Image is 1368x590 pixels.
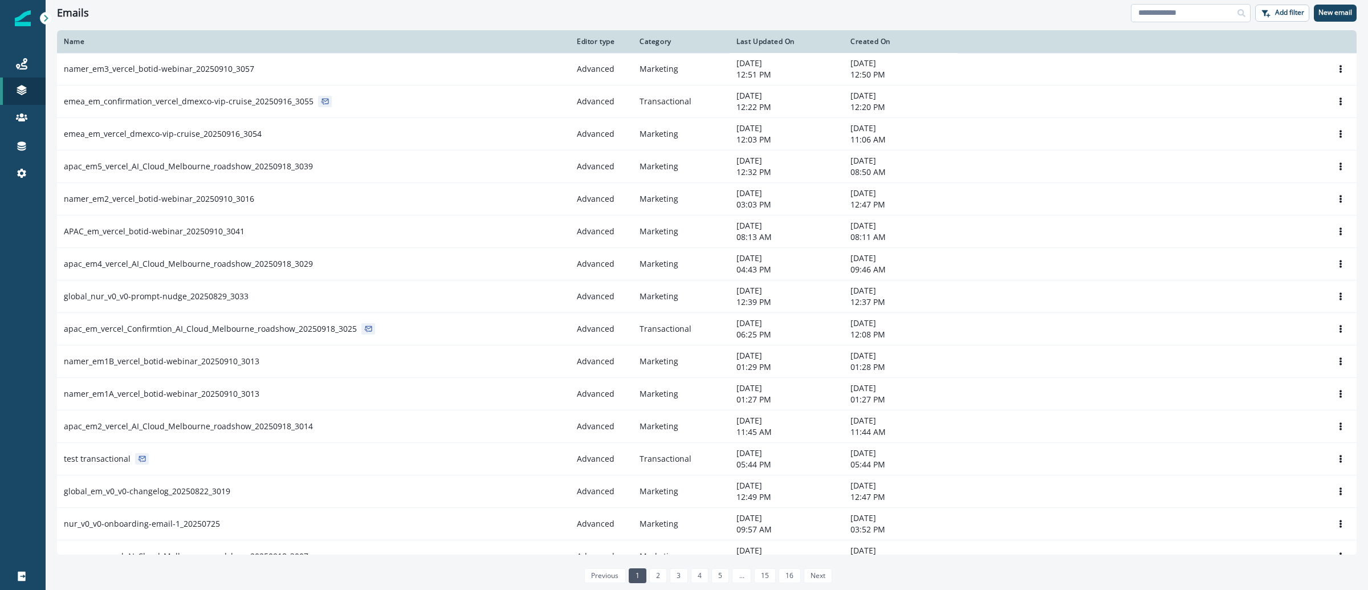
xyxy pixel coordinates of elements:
p: [DATE] [736,480,837,491]
button: Options [1332,385,1350,402]
td: Advanced [570,345,633,378]
p: 12:03 PM [736,134,837,145]
td: Transactional [633,313,730,345]
td: Transactional [633,443,730,475]
ul: Pagination [581,568,832,583]
p: apac_em2_vercel_AI_Cloud_Melbourne_roadshow_20250918_3014 [64,421,313,432]
p: [DATE] [736,512,837,524]
a: Page 16 [779,568,800,583]
button: Options [1332,418,1350,435]
p: namer_em1B_vercel_botid-webinar_20250910_3013 [64,356,259,367]
td: Advanced [570,508,633,540]
p: [DATE] [850,512,951,524]
p: 11:45 AM [736,426,837,438]
button: Options [1332,353,1350,370]
p: namer_em3_vercel_botid-webinar_20250910_3057 [64,63,254,75]
a: Jump forward [732,568,751,583]
a: global_em_v0_v0-changelog_20250822_3019AdvancedMarketing[DATE]12:49 PM[DATE]12:47 PMOptions [57,475,1357,508]
p: apac_em_vercel_AI_Cloud_Melbourne_roadshow_20250918_3007 [64,551,308,562]
td: Marketing [633,475,730,508]
p: [DATE] [850,480,951,491]
p: 12:32 PM [736,166,837,178]
button: Add filter [1255,5,1309,22]
a: apac_em2_vercel_AI_Cloud_Melbourne_roadshow_20250918_3014AdvancedMarketing[DATE]11:45 AM[DATE]11:... [57,410,1357,443]
p: global_nur_v0_v0-prompt-nudge_20250829_3033 [64,291,249,302]
p: [DATE] [850,285,951,296]
button: Options [1332,60,1350,78]
a: nur_v0_v0-onboarding-email-1_20250725AdvancedMarketing[DATE]09:57 AM[DATE]03:52 PMOptions [57,508,1357,540]
p: 12:51 PM [736,69,837,80]
td: Advanced [570,280,633,313]
button: New email [1314,5,1357,22]
p: [DATE] [850,253,951,264]
td: Marketing [633,280,730,313]
td: Marketing [633,53,730,86]
p: [DATE] [736,383,837,394]
td: Advanced [570,86,633,118]
img: Inflection [15,10,31,26]
p: 04:43 PM [736,264,837,275]
p: 06:25 PM [736,329,837,340]
div: Created On [850,37,951,46]
p: [DATE] [850,90,951,101]
td: Advanced [570,150,633,183]
a: namer_em2_vercel_botid-webinar_20250910_3016AdvancedMarketing[DATE]03:03 PM[DATE]12:47 PMOptions [57,183,1357,215]
p: 05:44 PM [736,459,837,470]
button: Options [1332,548,1350,565]
button: Options [1332,158,1350,175]
p: [DATE] [736,188,837,199]
td: Marketing [633,540,730,573]
p: 12:49 PM [736,491,837,503]
p: 05:44 PM [850,459,951,470]
a: Page 2 [649,568,667,583]
td: Marketing [633,248,730,280]
p: global_em_v0_v0-changelog_20250822_3019 [64,486,230,497]
a: apac_em4_vercel_AI_Cloud_Melbourne_roadshow_20250918_3029AdvancedMarketing[DATE]04:43 PM[DATE]09:... [57,248,1357,280]
a: namer_em1A_vercel_botid-webinar_20250910_3013AdvancedMarketing[DATE]01:27 PM[DATE]01:27 PMOptions [57,378,1357,410]
td: Marketing [633,378,730,410]
h1: Emails [57,7,89,19]
p: [DATE] [850,545,951,556]
p: 12:22 PM [736,101,837,113]
p: 12:08 PM [850,329,951,340]
p: 01:27 PM [850,394,951,405]
p: 09:57 AM [736,524,837,535]
td: Advanced [570,443,633,475]
td: Advanced [570,313,633,345]
a: apac_em_vercel_AI_Cloud_Melbourne_roadshow_20250918_3007AdvancedMarketing[DATE]09:48 AM[DATE]08:4... [57,540,1357,573]
p: 09:46 AM [850,264,951,275]
p: 08:13 AM [736,231,837,243]
p: 12:37 PM [850,296,951,308]
p: [DATE] [736,318,837,329]
p: [DATE] [736,545,837,556]
p: [DATE] [736,58,837,69]
button: Options [1332,483,1350,500]
div: Category [640,37,723,46]
a: APAC_em_vercel_botid-webinar_20250910_3041AdvancedMarketing[DATE]08:13 AM[DATE]08:11 AMOptions [57,215,1357,248]
p: [DATE] [850,350,951,361]
p: [DATE] [850,447,951,459]
p: [DATE] [736,350,837,361]
p: 12:47 PM [850,491,951,503]
button: Options [1332,288,1350,305]
p: 08:50 AM [850,166,951,178]
p: 11:06 AM [850,134,951,145]
td: Marketing [633,215,730,248]
a: apac_em_vercel_Confirmtion_AI_Cloud_Melbourne_roadshow_20250918_3025AdvancedTransactional[DATE]06... [57,313,1357,345]
button: Options [1332,93,1350,110]
p: apac_em5_vercel_AI_Cloud_Melbourne_roadshow_20250918_3039 [64,161,313,172]
div: Editor type [577,37,626,46]
p: [DATE] [850,188,951,199]
p: [DATE] [850,220,951,231]
p: 12:50 PM [850,69,951,80]
p: [DATE] [850,415,951,426]
td: Marketing [633,345,730,378]
p: Add filter [1275,9,1304,17]
button: Options [1332,255,1350,272]
div: Last Updated On [736,37,837,46]
p: 01:27 PM [736,394,837,405]
p: emea_em_confirmation_vercel_dmexco-vip-cruise_20250916_3055 [64,96,313,107]
p: [DATE] [850,383,951,394]
a: Page 15 [754,568,776,583]
a: namer_em1B_vercel_botid-webinar_20250910_3013AdvancedMarketing[DATE]01:29 PM[DATE]01:28 PMOptions [57,345,1357,378]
